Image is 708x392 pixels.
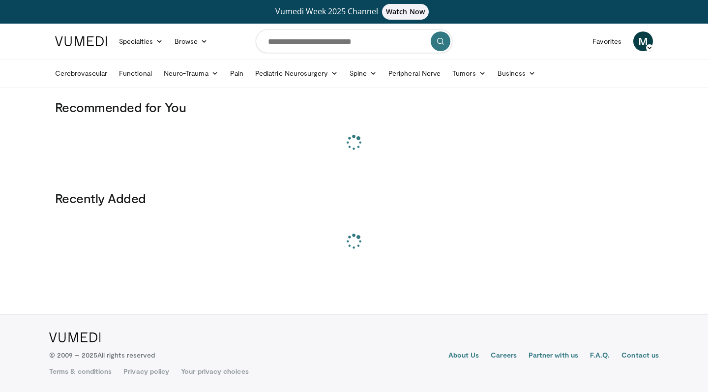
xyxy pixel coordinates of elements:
a: Pediatric Neurosurgery [249,63,344,83]
a: Specialties [113,31,169,51]
a: Cerebrovascular [49,63,113,83]
a: Browse [169,31,214,51]
a: Functional [113,63,158,83]
a: Tumors [446,63,492,83]
a: Pain [224,63,249,83]
p: © 2009 – 2025 [49,350,155,360]
a: Terms & conditions [49,366,112,376]
input: Search topics, interventions [256,30,452,53]
h3: Recommended for You [55,99,653,115]
a: Partner with us [529,350,578,362]
a: Careers [491,350,517,362]
a: About Us [448,350,479,362]
img: VuMedi Logo [55,36,107,46]
a: Privacy policy [123,366,169,376]
a: Contact us [621,350,659,362]
h3: Recently Added [55,190,653,206]
span: Watch Now [382,4,429,20]
img: VuMedi Logo [49,332,101,342]
span: All rights reserved [97,351,155,359]
a: Neuro-Trauma [158,63,224,83]
a: Business [492,63,542,83]
a: Spine [344,63,383,83]
a: M [633,31,653,51]
a: Peripheral Nerve [383,63,446,83]
a: Vumedi Week 2025 ChannelWatch Now [57,4,651,20]
a: Favorites [587,31,627,51]
a: F.A.Q. [590,350,610,362]
a: Your privacy choices [181,366,248,376]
